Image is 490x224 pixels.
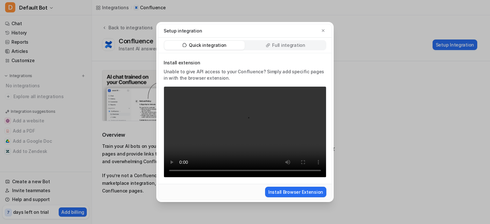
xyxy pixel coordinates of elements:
[189,42,226,48] p: Quick integration
[164,69,326,81] p: Unable to give API access to your Confluence? Simply add specific pages in with the browser exten...
[265,187,326,197] button: Install Browser Extension
[164,60,326,66] p: Install extension
[272,42,305,48] p: Full integration
[164,86,326,178] video: Your browser does not support the video tag.
[164,27,202,34] p: Setup integration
